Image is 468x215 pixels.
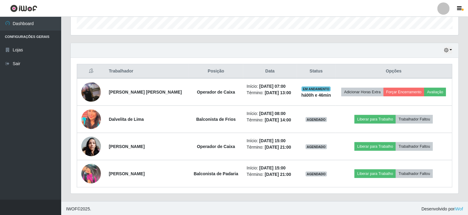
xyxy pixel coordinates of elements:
[265,145,291,150] time: [DATE] 21:00
[265,90,291,95] time: [DATE] 13:00
[396,169,433,178] button: Trabalhador Faltou
[259,111,286,116] time: [DATE] 08:00
[306,172,327,176] span: AGENDADO
[297,64,336,79] th: Status
[384,88,425,96] button: Forçar Encerramento
[197,144,235,149] strong: Operador de Caixa
[259,138,286,143] time: [DATE] 15:00
[247,171,293,178] li: Término:
[247,90,293,96] li: Término:
[355,169,396,178] button: Liberar para Trabalho
[259,165,286,170] time: [DATE] 15:00
[81,75,101,109] img: 1725070298663.jpeg
[396,115,433,124] button: Trabalhador Faltou
[355,142,396,151] button: Liberar para Trabalho
[109,117,144,122] strong: Dalvelita de Lima
[306,117,327,122] span: AGENDADO
[10,5,37,12] img: CoreUI Logo
[66,206,77,211] span: IWOF
[259,84,286,89] time: [DATE] 07:00
[302,87,331,91] span: EM ANDAMENTO
[81,164,101,183] img: 1715215500875.jpeg
[422,206,463,212] span: Desenvolvido por
[81,133,101,159] img: 1714848493564.jpeg
[247,138,293,144] li: Início:
[81,107,101,132] img: 1737380446877.jpeg
[306,144,327,149] span: AGENDADO
[109,144,145,149] strong: [PERSON_NAME]
[455,206,463,211] a: iWof
[109,90,182,95] strong: [PERSON_NAME] [PERSON_NAME]
[424,88,446,96] button: Avaliação
[66,206,91,212] span: © 2025 .
[189,64,243,79] th: Posição
[247,110,293,117] li: Início:
[197,90,235,95] strong: Operador de Caixa
[301,93,331,98] strong: há 00 h e 46 min
[194,171,238,176] strong: Balconista de Padaria
[109,171,145,176] strong: [PERSON_NAME]
[341,88,383,96] button: Adicionar Horas Extra
[105,64,189,79] th: Trabalhador
[265,117,291,122] time: [DATE] 14:00
[355,115,396,124] button: Liberar para Trabalho
[247,144,293,150] li: Término:
[396,142,433,151] button: Trabalhador Faltou
[247,165,293,171] li: Início:
[243,64,297,79] th: Data
[247,83,293,90] li: Início:
[247,117,293,123] li: Término:
[196,117,236,122] strong: Balconista de Frios
[265,172,291,177] time: [DATE] 21:00
[336,64,452,79] th: Opções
